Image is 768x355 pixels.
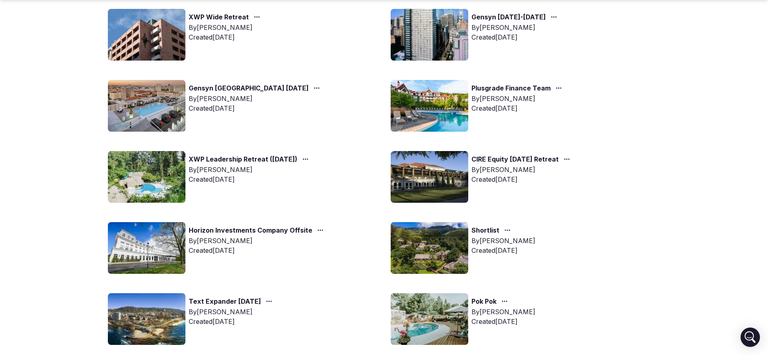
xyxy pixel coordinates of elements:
img: Top retreat image for the retreat: Gensyn November 9-14, 2025 [391,9,468,61]
div: Created [DATE] [471,32,560,42]
a: XWP Leadership Retreat ([DATE]) [189,154,297,165]
a: CIRE Equity [DATE] Retreat [471,154,559,165]
a: Pok Pok [471,296,497,307]
div: By [PERSON_NAME] [471,307,535,317]
div: Created [DATE] [189,317,276,326]
div: By [PERSON_NAME] [471,94,565,103]
div: Open Intercom Messenger [741,328,760,347]
div: Created [DATE] [189,103,323,113]
a: XWP Wide Retreat [189,12,249,23]
img: Top retreat image for the retreat: XWP Wide Retreat [108,9,185,61]
div: By [PERSON_NAME] [471,165,573,174]
img: Top retreat image for the retreat: XWP Leadership Retreat (February 2026) [108,151,185,203]
div: Created [DATE] [471,103,565,113]
div: Created [DATE] [471,174,573,184]
a: Shortlist [471,225,499,236]
div: Created [DATE] [189,32,263,42]
div: By [PERSON_NAME] [189,94,323,103]
div: By [PERSON_NAME] [189,165,312,174]
a: Gensyn [DATE]-[DATE] [471,12,546,23]
a: Text Expander [DATE] [189,296,261,307]
img: Top retreat image for the retreat: Pok Pok [391,293,468,345]
a: Plusgrade Finance Team [471,83,551,94]
div: By [PERSON_NAME] [189,307,276,317]
a: Horizon Investments Company Offsite [189,225,312,236]
img: Top retreat image for the retreat: Shortlist [391,222,468,274]
div: By [PERSON_NAME] [189,236,327,246]
div: Created [DATE] [189,174,312,184]
div: By [PERSON_NAME] [189,23,263,32]
div: Created [DATE] [189,246,327,255]
img: Top retreat image for the retreat: Text Expander February 2026 [108,293,185,345]
div: By [PERSON_NAME] [471,23,560,32]
img: Top retreat image for the retreat: Plusgrade Finance Team [391,80,468,132]
a: Gensyn [GEOGRAPHIC_DATA] [DATE] [189,83,309,94]
div: Created [DATE] [471,317,535,326]
img: Top retreat image for the retreat: CIRE Equity February 2026 Retreat [391,151,468,203]
img: Top retreat image for the retreat: Gensyn Lisbon November 2025 [108,80,185,132]
div: By [PERSON_NAME] [471,236,535,246]
img: Top retreat image for the retreat: Horizon Investments Company Offsite [108,222,185,274]
div: Created [DATE] [471,246,535,255]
